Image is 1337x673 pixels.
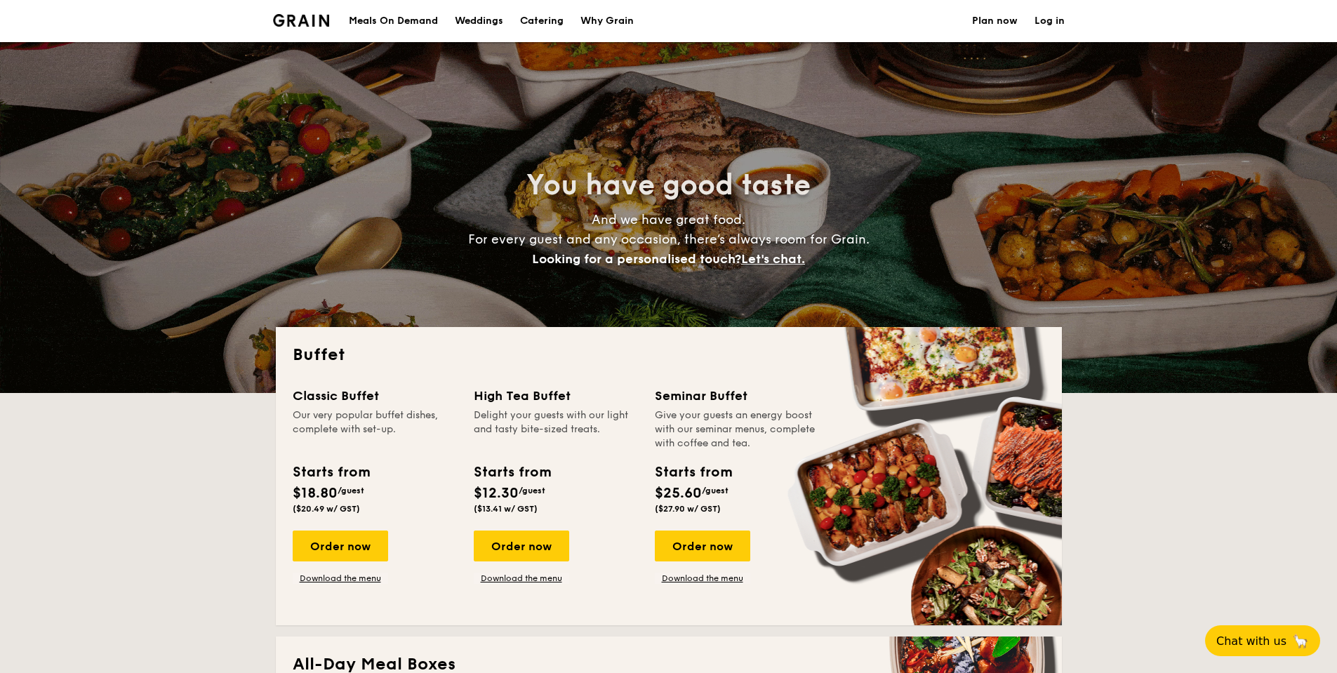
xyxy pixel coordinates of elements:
[293,485,338,502] span: $18.80
[526,168,811,202] span: You have good taste
[655,531,750,561] div: Order now
[293,386,457,406] div: Classic Buffet
[474,573,569,584] a: Download the menu
[702,486,729,495] span: /guest
[273,14,330,27] img: Grain
[655,386,819,406] div: Seminar Buffet
[293,531,388,561] div: Order now
[532,251,741,267] span: Looking for a personalised touch?
[293,504,360,514] span: ($20.49 w/ GST)
[655,408,819,451] div: Give your guests an energy boost with our seminar menus, complete with coffee and tea.
[474,485,519,502] span: $12.30
[474,462,550,483] div: Starts from
[741,251,805,267] span: Let's chat.
[293,344,1045,366] h2: Buffet
[655,573,750,584] a: Download the menu
[474,531,569,561] div: Order now
[1216,634,1286,648] span: Chat with us
[293,408,457,451] div: Our very popular buffet dishes, complete with set-up.
[655,485,702,502] span: $25.60
[655,504,721,514] span: ($27.90 w/ GST)
[474,408,638,451] div: Delight your guests with our light and tasty bite-sized treats.
[468,212,870,267] span: And we have great food. For every guest and any occasion, there’s always room for Grain.
[293,462,369,483] div: Starts from
[474,386,638,406] div: High Tea Buffet
[519,486,545,495] span: /guest
[474,504,538,514] span: ($13.41 w/ GST)
[338,486,364,495] span: /guest
[1205,625,1320,656] button: Chat with us🦙
[273,14,330,27] a: Logotype
[655,462,731,483] div: Starts from
[1292,633,1309,649] span: 🦙
[293,573,388,584] a: Download the menu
